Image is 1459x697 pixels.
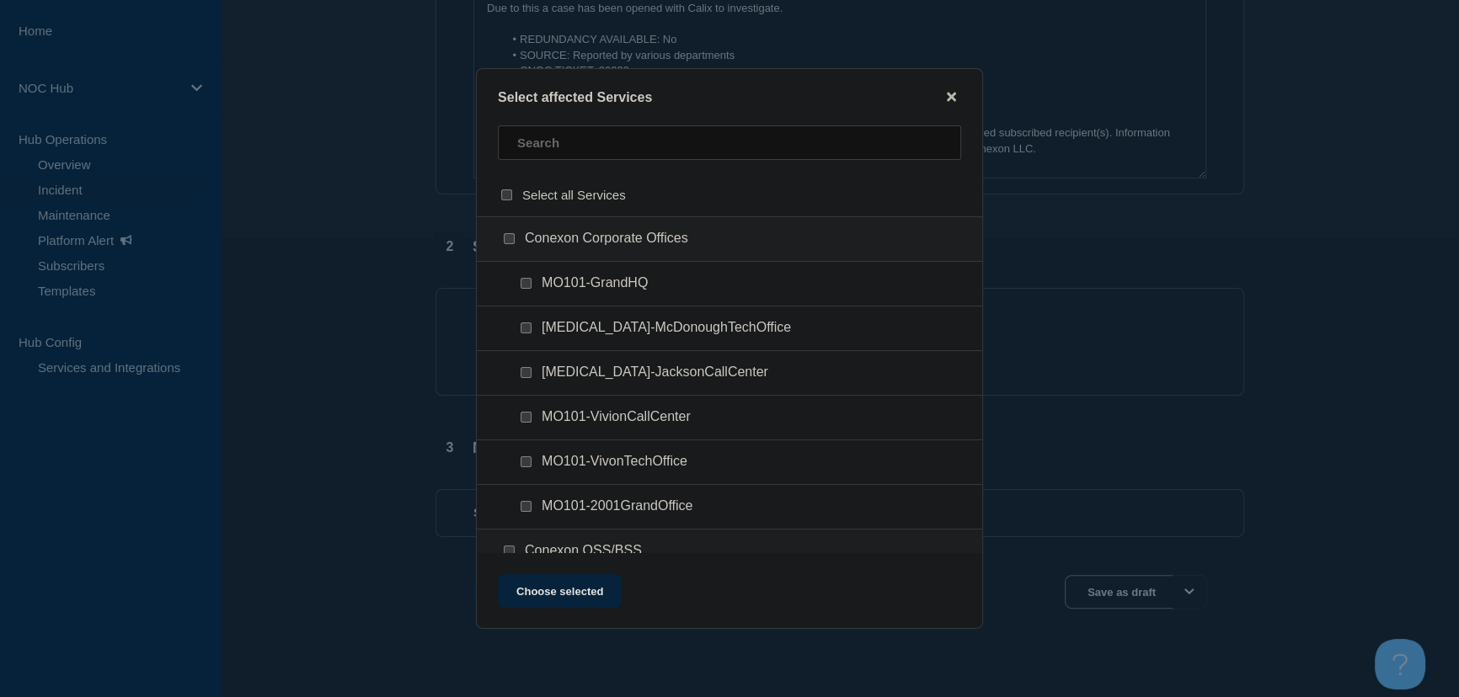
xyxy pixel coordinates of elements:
[542,454,687,471] span: MO101-VivonTechOffice
[521,412,532,423] input: MO101-VivionCallCenter checkbox
[501,189,512,200] input: select all checkbox
[942,89,961,105] button: close button
[542,320,791,337] span: [MEDICAL_DATA]-McDonoughTechOffice
[542,498,692,515] span: MO101-2001GrandOffice
[521,501,532,512] input: MO101-2001GrandOffice checkbox
[542,364,768,381] span: [MEDICAL_DATA]-JacksonCallCenter
[521,456,532,467] input: MO101-VivonTechOffice checkbox
[542,275,648,292] span: MO101-GrandHQ
[504,545,515,556] input: Conexon OSS/BSS checkbox
[477,216,982,262] div: Conexon Corporate Offices
[477,89,982,105] div: Select affected Services
[498,574,622,608] button: Choose selected
[521,278,532,289] input: MO101-GrandHQ checkbox
[521,367,532,378] input: GA101-JacksonCallCenter checkbox
[542,409,691,426] span: MO101-VivionCallCenter
[477,529,982,574] div: Conexon OSS/BSS
[504,233,515,244] input: Conexon Corporate Offices checkbox
[498,125,961,160] input: Search
[522,188,626,202] span: Select all Services
[521,322,532,333] input: GA101-McDonoughTechOffice checkbox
